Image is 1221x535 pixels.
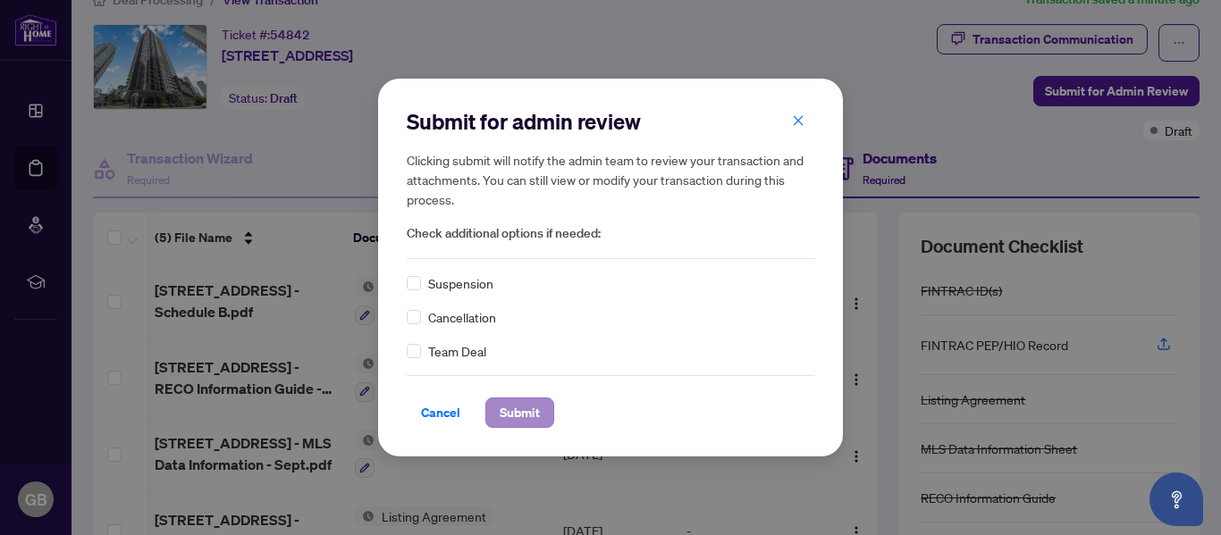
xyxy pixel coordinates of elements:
span: Check additional options if needed: [407,223,814,244]
span: Suspension [428,273,493,293]
span: Team Deal [428,341,486,361]
button: Open asap [1149,472,1203,526]
button: Cancel [407,397,475,428]
button: Submit [485,397,554,428]
span: Submit [500,398,540,427]
h2: Submit for admin review [407,107,814,136]
span: Cancellation [428,307,496,327]
span: Cancel [421,398,460,427]
span: close [792,114,804,127]
h5: Clicking submit will notify the admin team to review your transaction and attachments. You can st... [407,150,814,209]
